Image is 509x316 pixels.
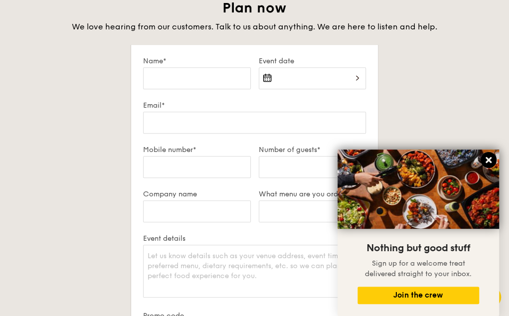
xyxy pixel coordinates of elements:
[338,150,499,229] img: DSC07876-Edit02-Large.jpeg
[366,242,470,254] span: Nothing but good stuff
[143,245,366,298] textarea: Let us know details such as your venue address, event time, preferred menu, dietary requirements,...
[72,22,437,31] span: We love hearing from our customers. Talk to us about anything. We are here to listen and help.
[365,259,472,278] span: Sign up for a welcome treat delivered straight to your inbox.
[143,190,250,198] label: Company name
[143,101,366,110] label: Email*
[357,287,479,304] button: Join the crew
[259,57,366,65] label: Event date
[259,190,366,198] label: What menu are you ordering?
[481,152,497,168] button: Close
[259,146,366,154] label: Number of guests*
[143,234,366,243] label: Event details
[143,57,250,65] label: Name*
[143,146,250,154] label: Mobile number*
